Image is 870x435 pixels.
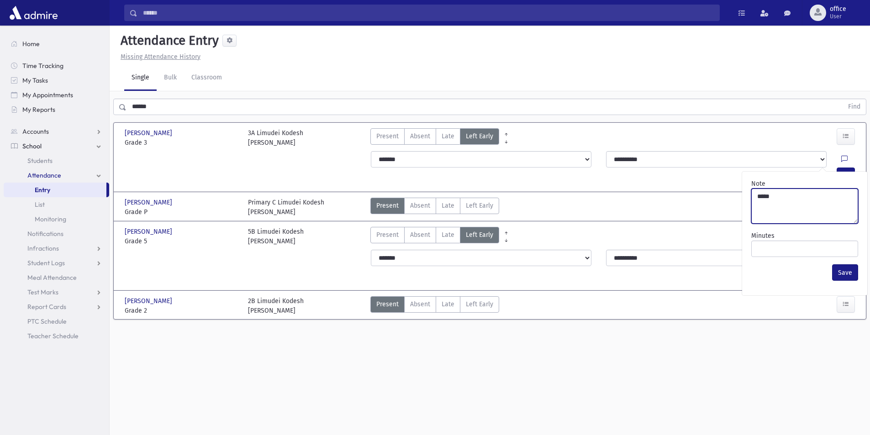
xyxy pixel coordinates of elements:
a: Monitoring [4,212,109,226]
span: Late [442,299,454,309]
div: 2B Limudei Kodesh [PERSON_NAME] [248,296,304,315]
span: Grade 5 [125,236,239,246]
span: [PERSON_NAME] [125,296,174,306]
a: My Appointments [4,88,109,102]
span: Meal Attendance [27,273,77,282]
span: Present [376,299,399,309]
span: Absent [410,230,430,240]
a: List [4,197,109,212]
label: Minutes [751,231,775,241]
a: My Reports [4,102,109,117]
a: Test Marks [4,285,109,299]
a: Teacher Schedule [4,329,109,343]
div: 5B Limudei Kodesh [PERSON_NAME] [248,227,304,246]
a: PTC Schedule [4,314,109,329]
div: Primary C Limudei Kodesh [PERSON_NAME] [248,198,324,217]
a: School [4,139,109,153]
span: office [830,5,846,13]
span: Absent [410,131,430,141]
span: Report Cards [27,303,66,311]
img: AdmirePro [7,4,60,22]
span: PTC Schedule [27,317,67,325]
span: My Appointments [22,91,73,99]
span: My Reports [22,105,55,114]
span: Present [376,201,399,210]
div: 3A Limudei Kodesh [PERSON_NAME] [248,128,303,147]
span: Home [22,40,40,48]
h5: Attendance Entry [117,33,219,48]
a: Single [124,65,157,91]
a: Student Logs [4,256,109,270]
button: Find [843,99,866,115]
span: Left Early [466,299,493,309]
span: Monitoring [35,215,66,223]
a: Missing Attendance History [117,53,200,61]
div: AttTypes [370,128,499,147]
span: Present [376,131,399,141]
span: [PERSON_NAME] [125,128,174,138]
span: Students [27,157,53,165]
div: AttTypes [370,198,499,217]
span: Time Tracking [22,62,63,70]
span: Absent [410,299,430,309]
span: Accounts [22,127,49,136]
span: Left Early [466,201,493,210]
span: Grade 2 [125,306,239,315]
span: [PERSON_NAME] [125,198,174,207]
span: List [35,200,45,209]
span: Teacher Schedule [27,332,79,340]
u: Missing Attendance History [121,53,200,61]
span: Attendance [27,171,61,179]
span: Present [376,230,399,240]
a: Home [4,37,109,51]
a: Students [4,153,109,168]
a: Bulk [157,65,184,91]
span: Late [442,201,454,210]
div: AttTypes [370,296,499,315]
div: AttTypes [370,227,499,246]
span: User [830,13,846,20]
span: [PERSON_NAME] [125,227,174,236]
span: Test Marks [27,288,58,296]
a: Time Tracking [4,58,109,73]
span: Late [442,230,454,240]
a: Accounts [4,124,109,139]
a: Classroom [184,65,229,91]
span: Left Early [466,131,493,141]
span: School [22,142,42,150]
span: Left Early [466,230,493,240]
span: Student Logs [27,259,65,267]
span: Absent [410,201,430,210]
a: Entry [4,183,106,197]
input: Search [137,5,719,21]
span: Infractions [27,244,59,252]
span: My Tasks [22,76,48,84]
span: Entry [35,186,50,194]
a: Meal Attendance [4,270,109,285]
a: Attendance [4,168,109,183]
span: Grade 3 [125,138,239,147]
a: Notifications [4,226,109,241]
a: Report Cards [4,299,109,314]
a: Infractions [4,241,109,256]
button: Save [832,264,858,281]
label: Note [751,179,765,189]
span: Notifications [27,230,63,238]
a: My Tasks [4,73,109,88]
span: Grade P [125,207,239,217]
span: Late [442,131,454,141]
